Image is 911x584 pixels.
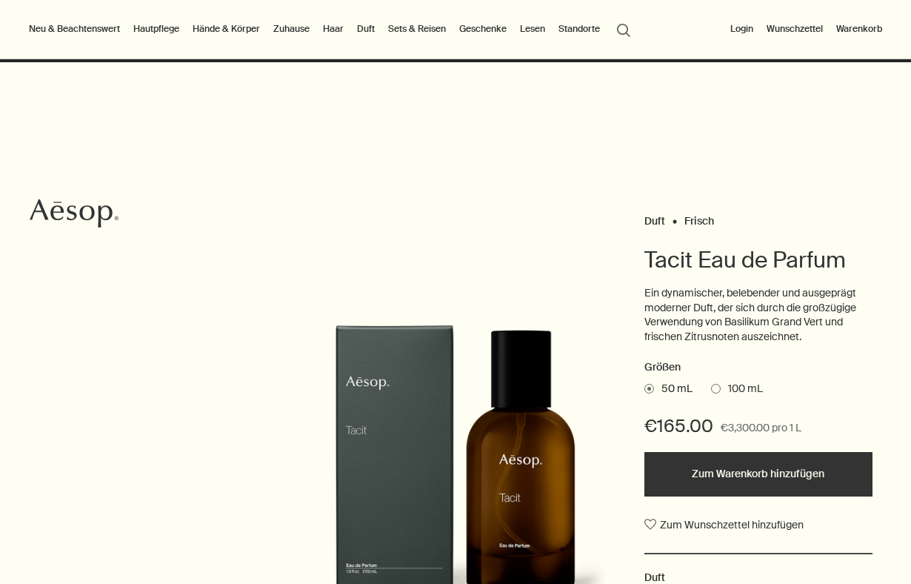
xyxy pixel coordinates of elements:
[517,20,548,38] a: Lesen
[610,15,637,43] button: Menüpunkt "Suche" öffnen
[320,20,347,38] a: Haar
[727,20,756,38] button: Login
[30,199,119,228] svg: Aesop
[654,382,693,396] span: 50 mL
[555,20,603,38] button: Standorte
[644,359,872,376] h2: Größen
[644,511,804,538] button: Zum Wunschzettel hinzufügen
[26,195,122,236] a: Aesop
[270,20,313,38] a: Zuhause
[644,245,872,275] h1: Tacit Eau de Parfum
[833,20,885,38] button: Warenkorb
[644,452,872,497] button: Zum Warenkorb hinzufügen - €165.00
[644,214,665,221] a: Duft
[721,382,763,396] span: 100 mL
[190,20,263,38] a: Hände & Körper
[644,286,872,344] p: Ein dynamischer, belebender und ausgeprägt moderner Duft, der sich durch die großzügige Verwendun...
[385,20,449,38] a: Sets & Reisen
[130,20,182,38] a: Hautpflege
[26,20,123,38] button: Neu & Beachtenswert
[354,20,378,38] a: Duft
[644,414,713,438] span: €165.00
[721,419,801,437] span: €3,300.00 pro 1 L
[684,214,714,221] a: Frisch
[456,20,510,38] a: Geschenke
[764,20,826,38] a: Wunschzettel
